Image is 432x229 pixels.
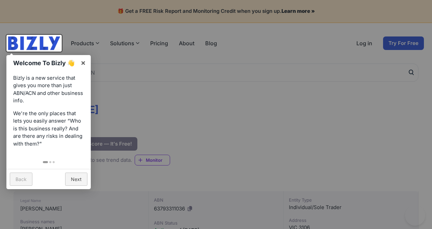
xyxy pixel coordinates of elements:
h1: Welcome To Bizly 👋 [13,58,77,68]
a: Next [65,173,87,186]
p: We're the only places that lets you easily answer “Who is this business really? And are there any... [13,110,84,148]
a: Back [10,173,32,186]
p: Bizly is a new service that gives you more than just ABN/ACN and other business info. [13,74,84,105]
a: × [76,55,91,70]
